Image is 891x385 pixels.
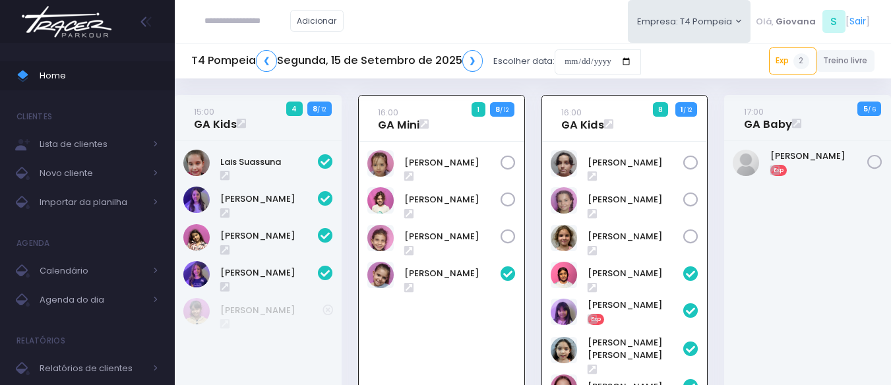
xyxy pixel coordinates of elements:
[776,15,816,28] span: Giovana
[863,104,868,114] strong: 5
[220,229,318,243] a: [PERSON_NAME]
[191,50,483,72] h5: T4 Pompeia Segunda, 15 de Setembro de 2025
[378,105,419,132] a: 16:00GA Mini
[681,104,683,115] strong: 1
[183,150,210,176] img: Lais Suassuna
[183,187,210,213] img: Lia Widman
[551,225,577,251] img: Rafaela Braga
[40,262,145,280] span: Calendário
[367,150,394,177] img: Luísa Veludo Uchôa
[183,261,210,287] img: Rosa Widman
[317,105,326,113] small: / 12
[40,194,145,211] span: Importar da planilha
[868,105,876,113] small: / 6
[40,291,145,309] span: Agenda do dia
[404,156,501,169] a: [PERSON_NAME]
[472,102,485,117] span: 1
[683,106,692,114] small: / 12
[744,105,764,118] small: 17:00
[16,104,52,130] h4: Clientes
[367,225,394,251] img: Olivia Tozi
[551,262,577,288] img: Clara Sigolo
[367,262,394,288] img: LARA SHIMABUC
[588,230,684,243] a: [PERSON_NAME]
[770,150,868,163] a: [PERSON_NAME]
[16,328,65,354] h4: Relatórios
[290,10,344,32] a: Adicionar
[183,224,210,251] img: Luiza Braz
[367,187,394,214] img: Mariana Tamarindo de Souza
[404,267,501,280] a: [PERSON_NAME]
[313,104,317,114] strong: 8
[40,136,145,153] span: Lista de clientes
[816,50,875,72] a: Treino livre
[500,106,508,114] small: / 12
[404,230,501,243] a: [PERSON_NAME]
[220,192,318,206] a: [PERSON_NAME]
[220,156,318,169] a: Lais Suassuna
[40,360,145,377] span: Relatórios de clientes
[751,7,875,36] div: [ ]
[733,150,759,176] img: Eloá Leme Sena Oliveira
[653,102,669,117] span: 8
[561,106,582,119] small: 16:00
[551,187,577,214] img: Paolla Guerreiro
[551,299,577,325] img: Letícia Aya Saeki
[40,67,158,84] span: Home
[256,50,277,72] a: ❮
[561,105,604,132] a: 16:00GA Kids
[16,230,50,256] h4: Agenda
[822,10,845,33] span: S
[404,193,501,206] a: [PERSON_NAME]
[551,150,577,177] img: Luiza Lobello Demônaco
[220,304,323,317] a: [PERSON_NAME]
[462,50,483,72] a: ❯
[183,298,210,324] img: Clarice Lopes
[551,337,577,363] img: Luisa Yen Muller
[378,106,398,119] small: 16:00
[588,336,684,362] a: [PERSON_NAME] [PERSON_NAME]
[756,15,774,28] span: Olá,
[744,105,792,131] a: 17:00GA Baby
[194,105,214,118] small: 15:00
[40,165,145,182] span: Novo cliente
[588,156,684,169] a: [PERSON_NAME]
[495,104,500,115] strong: 8
[588,267,684,280] a: [PERSON_NAME]
[588,193,684,206] a: [PERSON_NAME]
[849,15,866,28] a: Sair
[769,47,816,74] a: Exp2
[191,46,641,76] div: Escolher data:
[194,105,237,131] a: 15:00GA Kids
[220,266,318,280] a: [PERSON_NAME]
[588,299,684,312] a: [PERSON_NAME]
[793,53,809,69] span: 2
[286,102,303,116] span: 4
